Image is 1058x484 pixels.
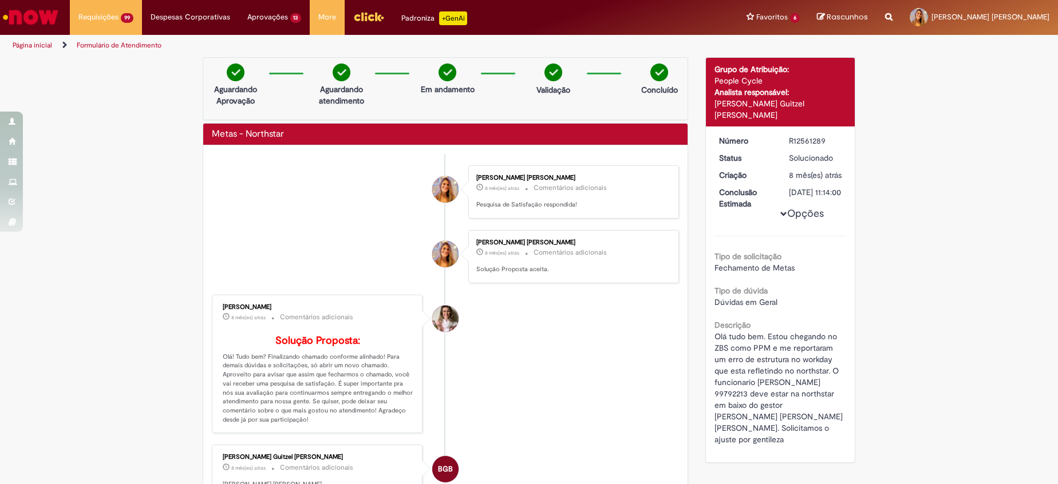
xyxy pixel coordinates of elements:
small: Comentários adicionais [280,463,353,473]
p: Aguardando atendimento [314,84,369,106]
span: 8 mês(es) atrás [231,314,266,321]
dt: Criação [710,169,781,181]
p: Pesquisa de Satisfação respondida! [476,200,667,209]
div: [DATE] 11:14:00 [789,187,842,198]
span: 8 mês(es) atrás [789,170,842,180]
span: 6 [790,13,800,23]
span: More [318,11,336,23]
div: Analista responsável: [714,86,847,98]
div: Beatriz Guitzel Borghi [432,456,459,482]
span: [PERSON_NAME] [PERSON_NAME] [931,12,1049,22]
p: Aguardando Aprovação [208,84,263,106]
span: Requisições [78,11,119,23]
span: BGB [438,455,453,483]
div: People Cycle [714,75,847,86]
span: 99 [121,13,133,23]
span: Despesas Corporativas [151,11,230,23]
div: Priscila Cerri Sampaio [432,176,459,203]
div: [PERSON_NAME] [PERSON_NAME] [476,239,667,246]
h2: Metas - Northstar Histórico de tíquete [212,129,284,140]
dt: Número [710,135,781,146]
span: Aprovações [247,11,288,23]
div: [PERSON_NAME] [PERSON_NAME] [476,174,667,181]
b: Tipo de solicitação [714,251,781,261]
small: Comentários adicionais [280,312,353,322]
ul: Trilhas de página [9,35,697,56]
b: Tipo de dúvida [714,285,768,296]
div: [PERSON_NAME] Guitzel [PERSON_NAME] [714,98,847,121]
img: check-circle-green.png [544,64,562,81]
div: [PERSON_NAME] Guitzel [PERSON_NAME] [223,454,413,461]
img: check-circle-green.png [227,64,244,81]
div: Priscila Cerri Sampaio [432,241,459,267]
p: Solução Proposta aceita. [476,265,667,274]
dt: Conclusão Estimada [710,187,781,209]
span: Olá tudo bem. Estou chegando no ZBS como PPM e me reportaram um erro de estrutura no workday que ... [714,331,845,445]
p: Em andamento [421,84,475,95]
div: [PERSON_NAME] [223,304,413,311]
time: 30/01/2025 14:29:22 [485,185,519,192]
p: Validação [536,84,570,96]
div: 22/01/2025 10:44:42 [789,169,842,181]
span: 8 mês(es) atrás [485,249,519,256]
span: Dúvidas em Geral [714,297,777,307]
a: Rascunhos [817,12,868,23]
time: 24/01/2025 19:15:59 [231,314,266,321]
a: Formulário de Atendimento [77,41,161,50]
small: Comentários adicionais [534,248,607,257]
small: Comentários adicionais [534,183,607,193]
time: 23/01/2025 01:28:48 [231,465,266,471]
img: check-circle-green.png [439,64,456,81]
b: Solução Proposta: [275,334,360,347]
p: Olá! Tudo bem? Finalizando chamado conforme alinhado! Para demais dúvidas e solicitações, só abri... [223,335,413,424]
img: check-circle-green.png [650,64,668,81]
span: 8 mês(es) atrás [231,465,266,471]
dt: Status [710,152,781,164]
span: Favoritos [756,11,788,23]
a: Página inicial [13,41,52,50]
span: 8 mês(es) atrás [485,185,519,192]
span: Rascunhos [827,11,868,22]
div: Amanda Machado Krug [432,306,459,332]
b: Descrição [714,320,751,330]
div: R12561289 [789,135,842,146]
img: click_logo_yellow_360x200.png [353,8,384,25]
time: 22/01/2025 10:44:42 [789,170,842,180]
time: 30/01/2025 14:29:13 [485,249,519,256]
img: ServiceNow [1,6,60,29]
span: Fechamento de Metas [714,263,795,273]
span: 13 [290,13,302,23]
img: check-circle-green.png [333,64,350,81]
p: +GenAi [439,11,467,25]
div: Solucionado [789,152,842,164]
p: Concluído [641,84,678,96]
div: Padroniza [401,11,467,25]
div: Grupo de Atribuição: [714,64,847,75]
